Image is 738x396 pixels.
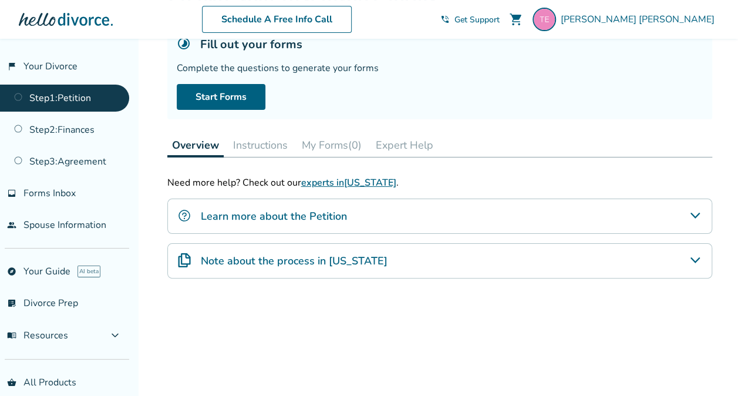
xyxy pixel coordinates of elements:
[167,199,712,234] div: Learn more about the Petition
[202,6,352,33] a: Schedule A Free Info Call
[454,14,500,25] span: Get Support
[167,133,224,157] button: Overview
[200,36,302,52] h5: Fill out your forms
[301,176,396,189] a: experts in[US_STATE]
[561,13,719,26] span: [PERSON_NAME] [PERSON_NAME]
[371,133,438,157] button: Expert Help
[7,267,16,276] span: explore
[177,209,191,223] img: Learn more about the Petition
[177,62,703,75] div: Complete the questions to generate your forms
[440,15,450,24] span: phone_in_talk
[7,378,16,387] span: shopping_basket
[7,189,16,198] span: inbox
[297,133,366,157] button: My Forms(0)
[167,176,712,189] p: Need more help? Check out our .
[7,329,68,342] span: Resources
[7,220,16,230] span: people
[228,133,292,157] button: Instructions
[7,62,16,71] span: flag_2
[77,266,100,277] span: AI beta
[108,328,122,343] span: expand_more
[23,187,76,200] span: Forms Inbox
[177,84,265,110] a: Start Forms
[7,298,16,308] span: list_alt_check
[167,243,712,278] div: Note about the process in Virginia
[509,12,523,26] span: shopping_cart
[201,253,387,269] h4: Note about the process in [US_STATE]
[533,8,556,31] img: t@edwards-r-us.com
[177,253,191,267] img: Note about the process in Virginia
[201,209,347,224] h4: Learn more about the Petition
[440,14,500,25] a: phone_in_talkGet Support
[679,340,738,396] iframe: Chat Widget
[7,331,16,340] span: menu_book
